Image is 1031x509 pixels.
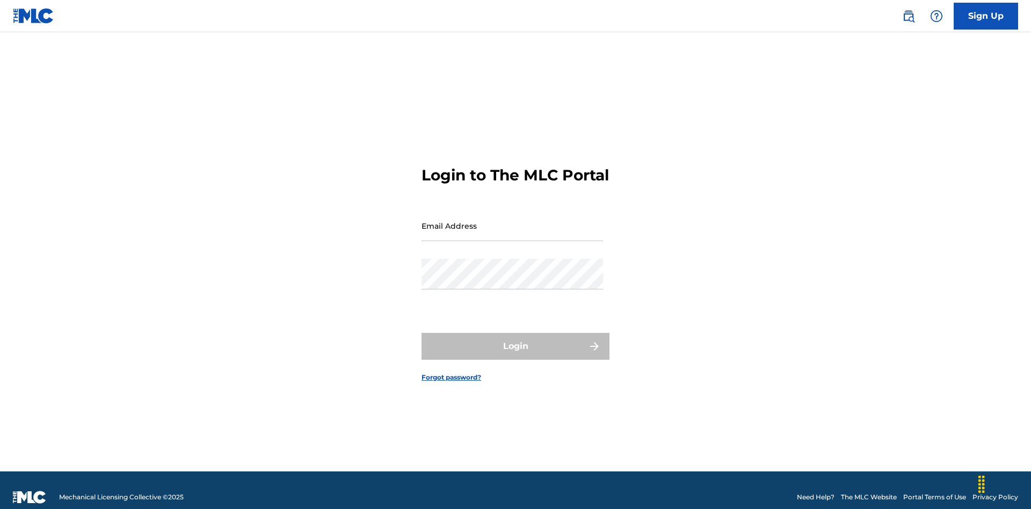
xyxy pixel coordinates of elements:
a: Public Search [898,5,919,27]
iframe: Chat Widget [977,457,1031,509]
div: Drag [973,468,990,500]
img: help [930,10,943,23]
div: Help [926,5,947,27]
a: Privacy Policy [972,492,1018,502]
img: logo [13,491,46,504]
img: search [902,10,915,23]
h3: Login to The MLC Portal [422,166,609,185]
img: MLC Logo [13,8,54,24]
a: Portal Terms of Use [903,492,966,502]
span: Mechanical Licensing Collective © 2025 [59,492,184,502]
a: The MLC Website [841,492,897,502]
a: Forgot password? [422,373,481,382]
a: Need Help? [797,492,834,502]
a: Sign Up [954,3,1018,30]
